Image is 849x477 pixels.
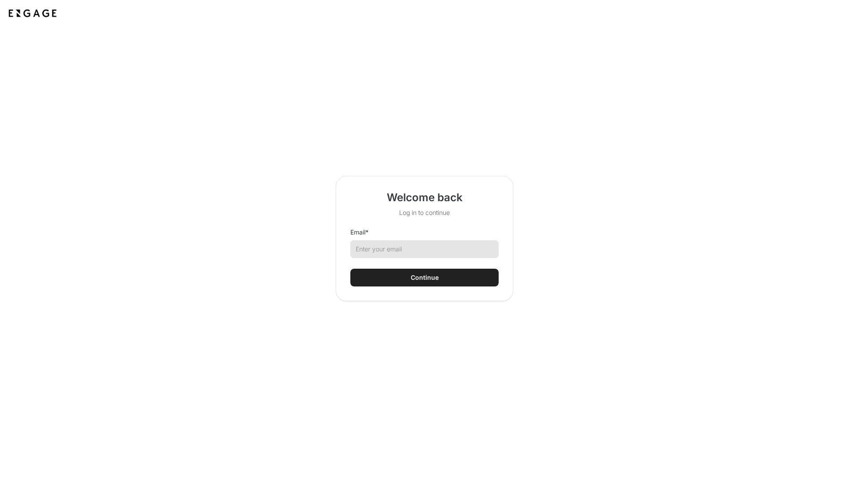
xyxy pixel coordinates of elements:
[365,228,369,236] span: required
[387,208,463,217] p: Log in to continue
[350,228,369,237] label: Email
[411,273,439,282] div: Continue
[387,191,463,205] h2: Welcome back
[350,269,499,286] button: Continue
[350,240,499,258] input: Enter your email
[7,7,58,20] img: Application logo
